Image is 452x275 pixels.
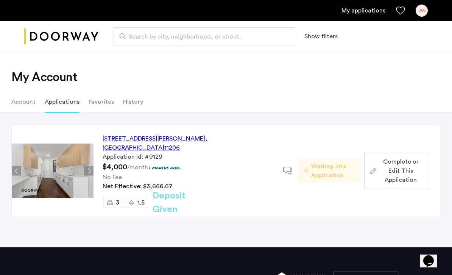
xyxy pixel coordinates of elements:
[114,27,295,45] input: Apartment Search
[11,70,441,85] h2: My Account
[304,32,338,41] button: Show or hide filters
[11,91,36,112] li: Account
[129,32,274,41] span: Search by city, neighborhood, or street.
[123,91,143,112] li: History
[12,144,94,198] img: Apartment photo
[12,166,21,176] button: Previous apartment
[379,157,422,184] span: Complete or Edit This Application
[103,134,274,152] div: [STREET_ADDRESS][PERSON_NAME] 11206
[153,189,213,216] h2: Deposit Given
[364,153,428,189] button: button
[127,164,148,170] sub: /month
[416,5,428,17] div: JW
[103,163,127,171] span: $4,000
[45,91,79,112] li: Applications
[311,162,355,180] span: Waiting JA's Application
[420,245,444,267] iframe: chat widget
[341,6,385,15] a: My application
[103,152,274,161] div: Application Id: #9129
[137,200,145,206] span: 1.5
[103,174,122,180] span: No Fee
[116,200,119,206] span: 3
[149,164,183,171] p: 1 months free...
[103,183,173,189] span: Net Effective: $3,666.67
[89,91,114,112] li: Favorites
[84,166,94,176] button: Next apartment
[24,22,98,51] img: logo
[396,6,405,15] a: Favorites
[24,22,98,51] a: Cazamio logo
